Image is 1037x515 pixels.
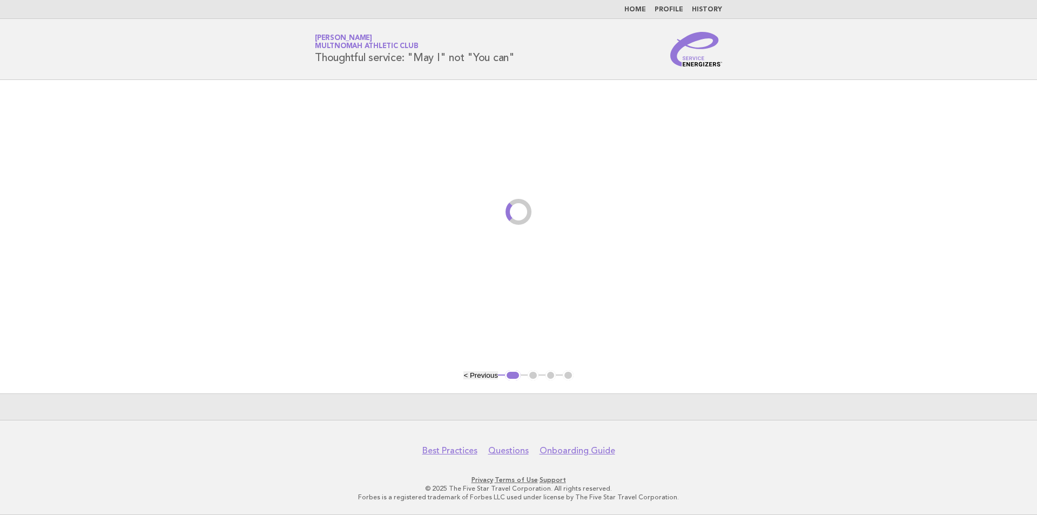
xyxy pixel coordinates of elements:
[188,484,849,493] p: © 2025 The Five Star Travel Corporation. All rights reserved.
[422,445,477,456] a: Best Practices
[472,476,493,484] a: Privacy
[692,6,722,13] a: History
[188,493,849,501] p: Forbes is a registered trademark of Forbes LLC used under license by The Five Star Travel Corpora...
[495,476,538,484] a: Terms of Use
[540,445,615,456] a: Onboarding Guide
[488,445,529,456] a: Questions
[188,476,849,484] p: · ·
[315,35,515,63] h1: Thoughtful service: "May I" not "You can"
[624,6,646,13] a: Home
[670,32,722,66] img: Service Energizers
[315,35,418,50] a: [PERSON_NAME]Multnomah Athletic Club
[540,476,566,484] a: Support
[655,6,683,13] a: Profile
[315,43,418,50] span: Multnomah Athletic Club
